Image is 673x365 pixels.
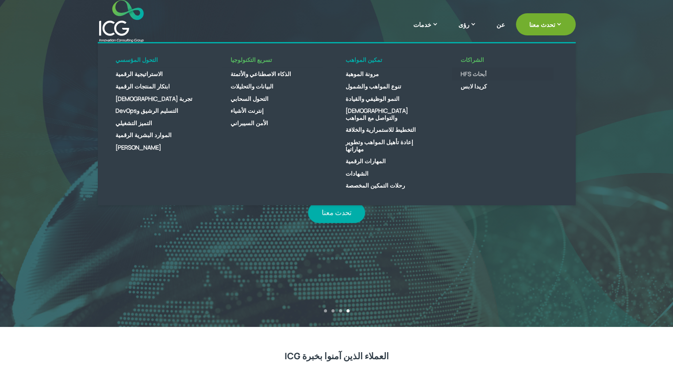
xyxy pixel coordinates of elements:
[337,124,438,136] a: التخطيط للاستمرارية والخلافة
[222,117,323,130] a: الأمن السيبراني
[337,105,438,124] a: [DEMOGRAPHIC_DATA] والتواصل مع المواهب
[413,20,447,42] a: خدمات
[452,68,554,81] a: أبحاث HFS
[115,70,163,78] font: الاستراتيجية الرقمية
[107,57,208,69] a: التحول المؤسسي
[107,129,208,142] a: الموارد البشرية الرقمية
[346,157,386,165] font: المهارات الرقمية
[452,57,554,69] a: الشراكات
[107,68,208,81] a: الاستراتيجية الرقمية
[346,82,401,90] font: تنوع المواهب والشمول
[222,68,323,81] a: الذكاء الاصطناعي والأتمتة
[222,93,323,105] a: التحول السحابي
[115,143,161,151] font: [PERSON_NAME]
[222,81,323,93] a: البيانات والتحليلات
[346,138,413,153] font: إعادة تأهيل المواهب وتطوير مهاراتها
[231,70,291,78] font: الذكاء الاصطناعي والأتمتة
[346,169,369,177] font: الشهادات
[346,107,408,122] font: [DEMOGRAPHIC_DATA] والتواصل مع المواهب
[308,202,365,223] a: تحدث معنا
[458,20,469,29] font: رؤى
[322,207,351,217] font: تحدث معنا
[107,105,208,117] a: التسليم الرشيق وDevOps
[107,81,208,93] a: ابتكار المنتجات الرقمية
[107,117,208,130] a: التميز التشغيلي
[458,20,485,42] a: رؤى
[115,107,178,115] font: التسليم الرشيق وDevOps
[496,21,505,42] a: عن
[107,142,208,154] a: [PERSON_NAME]
[496,20,505,29] font: عن
[452,81,554,93] a: كريدا لابس
[222,57,323,69] a: تسريع التكنولوجيا
[337,155,438,168] a: المهارات الرقمية
[115,56,158,64] font: التحول المؤسسي
[337,180,438,192] a: رحلات التمكين المخصصة
[115,119,152,127] font: التميز التشغيلي
[222,105,323,117] a: إنترنت الأشياء
[231,107,264,115] font: إنترنت الأشياء
[346,95,400,103] font: النمو الوظيفي والقيادة
[231,95,269,103] font: التحول السحابي
[413,20,431,29] font: خدمات
[346,70,379,78] font: مرونة الموهبة
[346,126,416,134] font: التخطيط للاستمرارية والخلافة
[115,82,170,90] font: ابتكار المنتجات الرقمية
[107,93,208,105] a: تجربة [DEMOGRAPHIC_DATA]
[337,168,438,180] a: الشهادات
[115,131,172,139] font: الموارد البشرية الرقمية
[346,181,405,189] font: رحلات التمكين المخصصة
[524,269,673,365] iframe: Chat Widget
[231,56,272,64] font: تسريع التكنولوجيا
[337,68,438,81] a: مرونة الموهبة
[529,20,555,29] font: تحدث معنا
[337,136,438,155] a: إعادة تأهيل المواهب وتطوير مهاراتها
[461,56,484,64] font: الشراكات
[516,13,576,35] a: تحدث معنا
[337,81,438,93] a: تنوع المواهب والشمول
[461,70,487,78] font: أبحاث HFS
[461,82,487,90] font: كريدا لابس
[285,350,389,362] font: العملاء الذين آمنوا بخبرة ICG
[115,95,192,103] font: تجربة [DEMOGRAPHIC_DATA]
[337,57,438,69] a: تمكين المواهب
[346,56,382,64] font: تمكين المواهب
[337,93,438,105] a: النمو الوظيفي والقيادة
[231,119,268,127] font: الأمن السيبراني
[231,82,273,90] font: البيانات والتحليلات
